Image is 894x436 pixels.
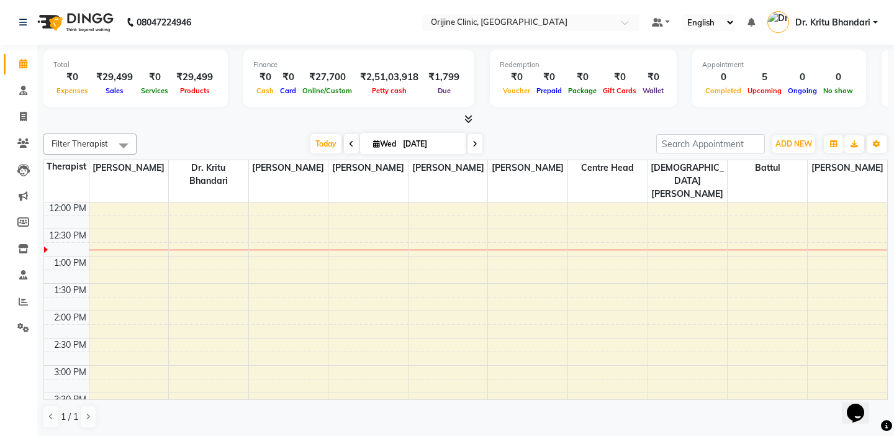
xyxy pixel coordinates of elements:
span: No show [820,86,856,95]
div: 2:00 PM [52,311,89,324]
div: ₹29,499 [91,70,138,84]
span: Wallet [639,86,667,95]
input: Search Appointment [656,134,765,153]
span: Battul [728,160,807,176]
div: ₹0 [53,70,91,84]
span: Card [277,86,299,95]
iframe: chat widget [842,386,882,424]
button: ADD NEW [772,135,815,153]
div: 0 [785,70,820,84]
div: ₹0 [600,70,639,84]
div: 3:00 PM [52,366,89,379]
span: Due [435,86,454,95]
span: Online/Custom [299,86,355,95]
div: ₹0 [253,70,277,84]
div: ₹2,51,03,918 [355,70,423,84]
div: ₹27,700 [299,70,355,84]
span: Centre Head [568,160,648,176]
div: ₹0 [639,70,667,84]
span: Expenses [53,86,91,95]
span: [PERSON_NAME] [89,160,169,176]
span: 1 / 1 [61,411,78,424]
span: Voucher [500,86,533,95]
span: Filter Therapist [52,139,108,148]
div: ₹29,499 [171,70,218,84]
span: Dr. Kritu Bhandari [169,160,248,189]
div: ₹0 [138,70,171,84]
div: ₹0 [500,70,533,84]
div: Redemption [500,60,667,70]
img: logo [32,5,117,40]
div: 1:00 PM [52,257,89,270]
div: ₹0 [277,70,299,84]
span: Gift Cards [600,86,639,95]
div: 5 [744,70,785,84]
span: Products [177,86,213,95]
span: Prepaid [533,86,565,95]
div: 1:30 PM [52,284,89,297]
span: Dr. Kritu Bhandari [795,16,870,29]
span: Services [138,86,171,95]
span: Upcoming [744,86,785,95]
span: Petty cash [369,86,410,95]
span: Today [310,134,341,153]
span: [PERSON_NAME] [409,160,488,176]
span: Sales [102,86,127,95]
div: Finance [253,60,464,70]
div: 3:30 PM [52,393,89,406]
div: ₹0 [533,70,565,84]
span: [PERSON_NAME] [328,160,408,176]
div: 0 [702,70,744,84]
span: Ongoing [785,86,820,95]
span: [PERSON_NAME] [249,160,328,176]
div: Therapist [44,160,89,173]
span: ADD NEW [775,139,812,148]
b: 08047224946 [137,5,191,40]
div: ₹1,799 [423,70,464,84]
div: 2:30 PM [52,338,89,352]
div: Total [53,60,218,70]
input: 2025-09-03 [399,135,461,153]
img: Dr. Kritu Bhandari [767,11,789,33]
div: 12:00 PM [47,202,89,215]
span: Wed [370,139,399,148]
span: Package [565,86,600,95]
span: Completed [702,86,744,95]
div: Appointment [702,60,856,70]
span: Cash [253,86,277,95]
span: [PERSON_NAME] [808,160,887,176]
span: [PERSON_NAME] [488,160,567,176]
div: 12:30 PM [47,229,89,242]
div: ₹0 [565,70,600,84]
div: 0 [820,70,856,84]
span: [DEMOGRAPHIC_DATA][PERSON_NAME] [648,160,728,202]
